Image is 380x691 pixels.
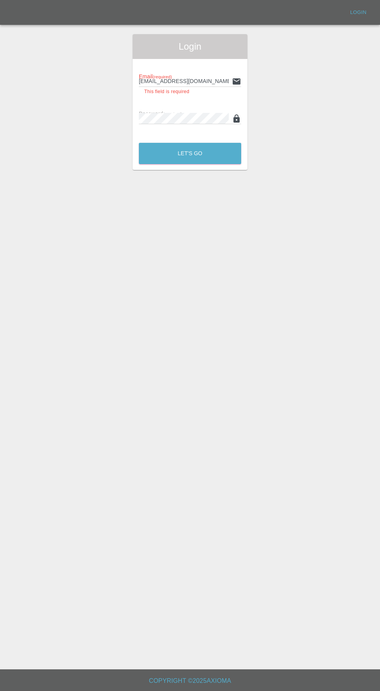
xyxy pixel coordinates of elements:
[139,73,172,80] span: Email
[139,111,182,117] span: Password
[139,143,241,164] button: Let's Go
[163,112,183,116] small: (required)
[6,675,374,686] h6: Copyright © 2025 Axioma
[346,7,371,19] a: Login
[153,74,172,79] small: (required)
[139,40,241,53] span: Login
[144,88,236,96] p: This field is required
